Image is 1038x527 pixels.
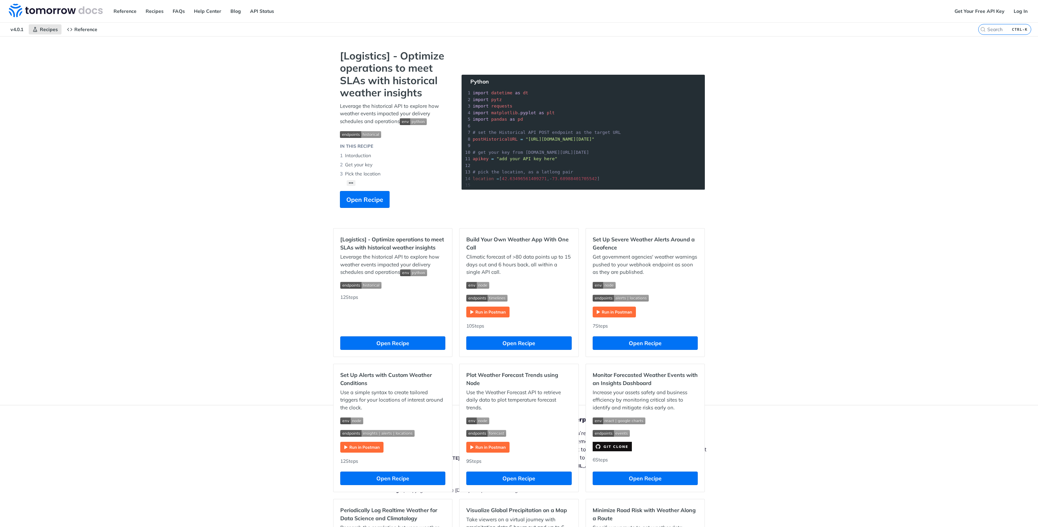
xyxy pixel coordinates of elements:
a: Reference [110,6,140,16]
h2: Set Up Severe Weather Alerts Around a Geofence [593,235,698,251]
p: Use a simple syntax to create tailored triggers for your locations of interest around the clock. [340,389,445,412]
img: endpoint [340,282,381,289]
a: Reference [63,24,101,34]
button: Open Recipe [340,191,390,208]
img: env [400,269,427,276]
a: API Status [246,6,278,16]
a: Get Your Free API Key [951,6,1008,16]
a: Help Center [190,6,225,16]
div: IN THIS RECIPE [340,143,373,150]
button: Open Recipe [593,472,698,485]
span: v4.0.1 [7,24,27,34]
img: env [593,282,616,289]
button: ••• [347,180,355,186]
div: 7 Steps [593,322,698,330]
li: Intorduction [340,151,448,160]
svg: Search [980,27,986,32]
a: Recipes [29,24,61,34]
span: Expand image [340,281,445,289]
img: endpoint [340,131,381,138]
a: Blog [227,6,245,16]
span: Expand image [466,429,571,437]
span: Expand image [466,416,571,424]
img: env [400,118,427,125]
span: Expand image [593,294,698,302]
img: endpoint [340,430,415,437]
p: Increase your assets safety and business efficiency by monitoring critical sites to identify and ... [593,389,698,412]
div: 12 Steps [340,294,445,330]
img: Tomorrow.io Weather API Docs [9,4,103,17]
span: Expand image [340,416,445,424]
a: Log In [1010,6,1031,16]
li: Pick the location [340,169,448,178]
img: clone [593,442,632,451]
div: 6 Steps [593,456,698,465]
button: Open Recipe [466,336,571,350]
span: Recipes [40,26,58,32]
div: 12 Steps [340,458,445,465]
img: Run in Postman [466,307,510,317]
p: Get government agencies' weather warnings pushed to your webhook endpoint as soon as they are pub... [593,253,698,276]
a: Expand image [593,308,636,315]
img: env [593,417,645,424]
img: env [340,417,363,424]
h2: [Logistics] - Optimize operations to meet SLAs with historical weather insights [340,235,445,251]
button: Open Recipe [593,336,698,350]
button: Open Recipe [340,472,445,485]
span: Expand image [593,281,698,289]
span: Expand image [400,269,427,275]
div: 9 Steps [466,458,571,465]
a: Expand image [466,308,510,315]
img: endpoint [593,295,649,302]
h2: Monitor Forecasted Weather Events with an Insights Dashboard [593,371,698,387]
img: Run in Postman [466,442,510,453]
span: Expand image [340,130,448,138]
span: Expand image [340,429,445,437]
a: Expand image [466,444,510,450]
span: Expand image [400,118,427,124]
h2: Plot Weather Forecast Trends using Node [466,371,571,387]
span: Open Recipe [346,195,383,204]
span: Expand image [593,429,698,437]
button: Open Recipe [340,336,445,350]
img: endpoint [466,430,506,437]
kbd: CTRL-K [1010,26,1029,33]
strong: [Logistics] - Optimize operations to meet SLAs with historical weather insights [340,50,448,99]
h2: Visualize Global Precipitation on a Map [466,506,571,514]
span: Expand image [466,281,571,289]
img: Run in Postman [340,442,384,453]
li: Get your key [340,160,448,169]
h2: Set Up Alerts with Custom Weather Conditions [340,371,445,387]
h2: Minimize Road Risk with Weather Along a Route [593,506,698,522]
p: Climatic forecast of >80 data points up to 15 days out and 6 hours back, all within a single API ... [466,253,571,276]
a: Expand image [593,443,632,449]
a: Recipes [142,6,167,16]
span: Expand image [593,416,698,424]
h2: Periodically Log Realtime Weather for Data Science and Climatology [340,506,445,522]
div: 10 Steps [466,322,571,330]
p: Use the Weather Forecast API to retrieve daily data to plot temperature forecast trends. [466,389,571,412]
img: Run in Postman [593,307,636,317]
h2: Build Your Own Weather App With One Call [466,235,571,251]
img: env [466,282,489,289]
span: Reference [74,26,97,32]
img: endpoint [593,430,630,437]
span: Expand image [466,294,571,302]
p: Leverage the historical API to explore how weather events impacted your delivery schedules and op... [340,253,445,276]
button: Open Recipe [466,472,571,485]
a: FAQs [169,6,189,16]
img: endpoint [466,295,508,302]
p: Leverage the historical API to explore how weather events impacted your delivery schedules and op... [340,102,448,125]
img: env [466,417,489,424]
a: Expand image [340,444,384,450]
